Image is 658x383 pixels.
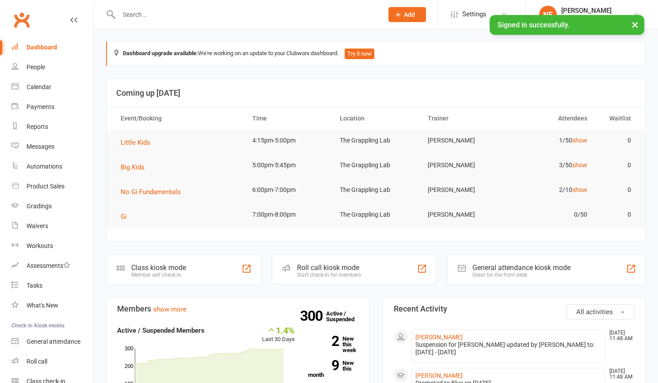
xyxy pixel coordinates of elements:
[11,57,93,77] a: People
[11,77,93,97] a: Calendar
[595,204,639,225] td: 0
[27,83,51,90] div: Calendar
[11,137,93,157] a: Messages
[244,204,332,225] td: 7:00pm-8:00pm
[11,117,93,137] a: Reports
[27,222,48,229] div: Waivers
[117,327,205,334] strong: Active / Suspended Members
[308,359,339,372] strong: 9
[332,155,420,176] td: The Grappling Lab
[244,180,332,200] td: 6:00pm-7:00pm
[332,180,420,200] td: The Grappling Lab
[388,7,426,22] button: Add
[27,44,57,51] div: Dashboard
[394,304,635,313] h3: Recent Activity
[539,6,557,23] div: NE
[11,216,93,236] a: Waivers
[297,263,361,272] div: Roll call kiosk mode
[11,332,93,352] a: General attendance kiosk mode
[153,305,186,313] a: show more
[332,107,420,130] th: Location
[121,139,150,146] span: Little Kids
[561,7,612,15] div: [PERSON_NAME]
[308,360,358,378] a: 9New this month
[566,304,635,319] button: All activities
[123,50,198,56] strong: Dashboard upgrade available:
[420,155,508,176] td: [PERSON_NAME]
[561,15,612,23] div: The Grappling Lab
[11,296,93,315] a: What's New
[415,372,463,379] a: [PERSON_NAME]
[244,155,332,176] td: 5:00pm-5:45pm
[595,130,639,151] td: 0
[576,308,613,316] span: All activities
[121,188,181,196] span: No Gi Fundamentals
[262,325,295,335] div: 1.4%
[117,304,358,313] h3: Members
[627,15,643,34] button: ×
[131,272,186,278] div: Member self check-in
[415,341,602,356] div: Suspension for [PERSON_NAME] updated by [PERSON_NAME] to: [DATE] - [DATE]
[27,358,47,365] div: Roll call
[116,8,377,21] input: Search...
[308,336,358,353] a: 2New this week
[595,180,639,200] td: 0
[420,204,508,225] td: [PERSON_NAME]
[27,262,70,269] div: Assessments
[11,157,93,176] a: Automations
[244,107,332,130] th: Time
[498,21,570,29] span: Signed in successfully.
[11,9,33,31] a: Clubworx
[345,49,374,59] button: Try it now
[420,107,508,130] th: Trainer
[507,155,595,176] td: 3/50
[472,263,571,272] div: General attendance kiosk mode
[11,276,93,296] a: Tasks
[121,163,145,171] span: Big Kids
[11,236,93,256] a: Workouts
[462,4,487,24] span: Settings
[121,213,127,221] span: Gi
[332,130,420,151] td: The Grappling Lab
[507,107,595,130] th: Attendees
[572,137,587,144] a: show
[121,211,133,222] button: Gi
[121,187,187,197] button: No Gi Fundamentals
[297,272,361,278] div: Staff check-in for members
[420,180,508,200] td: [PERSON_NAME]
[308,334,339,348] strong: 2
[404,11,415,18] span: Add
[332,204,420,225] td: The Grappling Lab
[300,309,326,323] strong: 300
[472,272,571,278] div: Great for the front desk
[595,107,639,130] th: Waitlist
[27,103,54,110] div: Payments
[415,334,463,341] a: [PERSON_NAME]
[27,64,45,71] div: People
[572,161,587,169] a: show
[262,325,295,344] div: Last 30 Days
[595,155,639,176] td: 0
[507,130,595,151] td: 1/50
[11,38,93,57] a: Dashboard
[27,282,42,289] div: Tasks
[27,302,58,309] div: What's New
[27,203,52,210] div: Gradings
[121,162,151,173] button: Big Kids
[11,176,93,196] a: Product Sales
[11,196,93,216] a: Gradings
[11,256,93,276] a: Assessments
[27,123,48,130] div: Reports
[113,107,244,130] th: Event/Booking
[11,352,93,372] a: Roll call
[121,137,156,148] button: Little Kids
[106,41,646,66] div: We're working on an update to your Clubworx dashboard.
[27,183,65,190] div: Product Sales
[572,186,587,193] a: show
[244,130,332,151] td: 4:15pm-5:00pm
[507,204,595,225] td: 0/50
[507,180,595,200] td: 2/10
[11,97,93,117] a: Payments
[27,143,54,150] div: Messages
[27,338,80,345] div: General attendance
